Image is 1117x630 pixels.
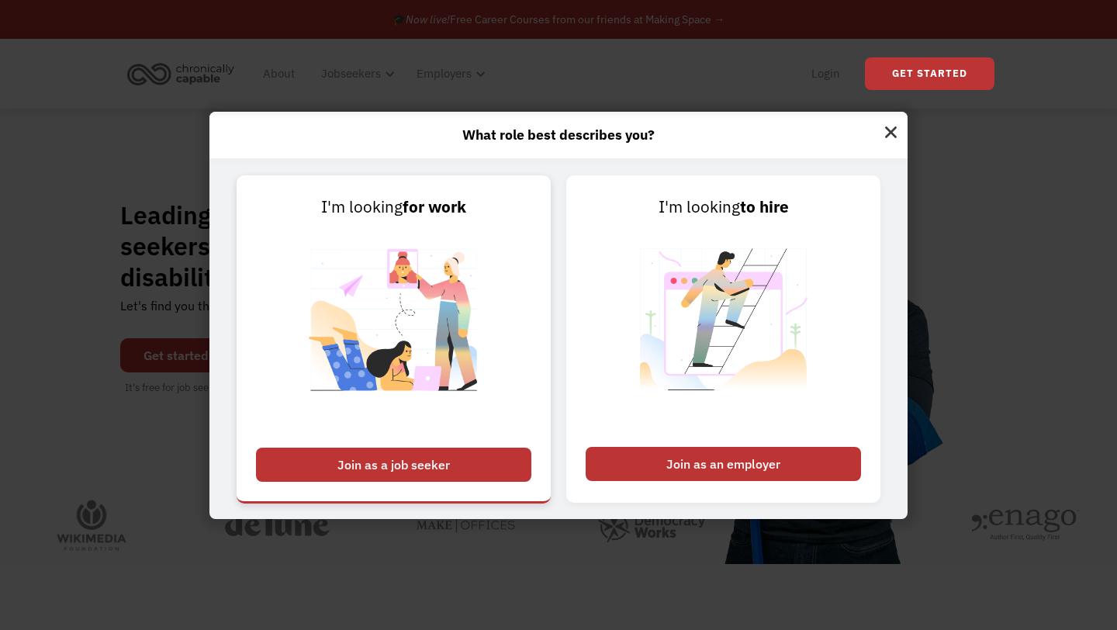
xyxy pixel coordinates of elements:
[566,175,880,503] a: I'm lookingto hireJoin as an employer
[123,57,246,91] a: home
[237,175,551,503] a: I'm lookingfor workJoin as a job seeker
[256,195,531,220] div: I'm looking
[865,57,994,90] a: Get Started
[256,448,531,482] div: Join as a job seeker
[321,64,381,83] div: Jobseekers
[462,126,655,144] strong: What role best describes you?
[586,195,861,220] div: I'm looking
[586,447,861,481] div: Join as an employer
[407,49,490,99] div: Employers
[403,196,466,217] strong: for work
[802,49,849,99] a: Login
[297,220,490,439] img: Chronically Capable Personalized Job Matching
[254,49,304,99] a: About
[312,49,399,99] div: Jobseekers
[123,57,239,91] img: Chronically Capable logo
[417,64,472,83] div: Employers
[740,196,789,217] strong: to hire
